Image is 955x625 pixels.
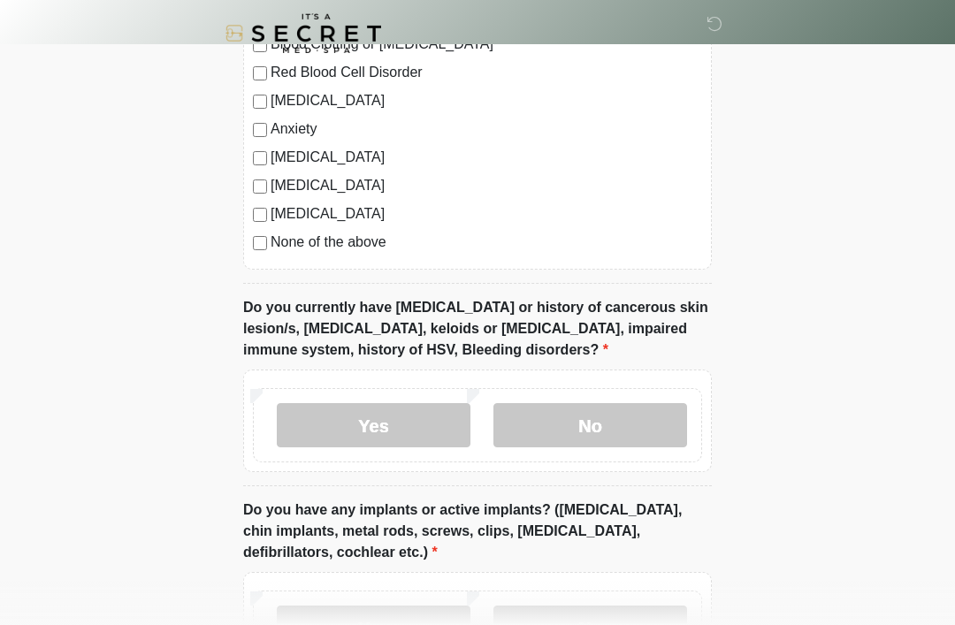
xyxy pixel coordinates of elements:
[271,203,702,225] label: [MEDICAL_DATA]
[253,123,267,137] input: Anxiety
[225,13,381,53] img: It's A Secret Med Spa Logo
[253,179,267,194] input: [MEDICAL_DATA]
[271,232,702,253] label: None of the above
[243,499,712,563] label: Do you have any implants or active implants? ([MEDICAL_DATA], chin implants, metal rods, screws, ...
[243,297,712,361] label: Do you currently have [MEDICAL_DATA] or history of cancerous skin lesion/s, [MEDICAL_DATA], keloi...
[271,147,702,168] label: [MEDICAL_DATA]
[253,95,267,109] input: [MEDICAL_DATA]
[253,66,267,80] input: Red Blood Cell Disorder
[253,236,267,250] input: None of the above
[493,403,687,447] label: No
[277,403,470,447] label: Yes
[253,208,267,222] input: [MEDICAL_DATA]
[271,118,702,140] label: Anxiety
[253,151,267,165] input: [MEDICAL_DATA]
[271,62,702,83] label: Red Blood Cell Disorder
[271,175,702,196] label: [MEDICAL_DATA]
[271,90,702,111] label: [MEDICAL_DATA]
